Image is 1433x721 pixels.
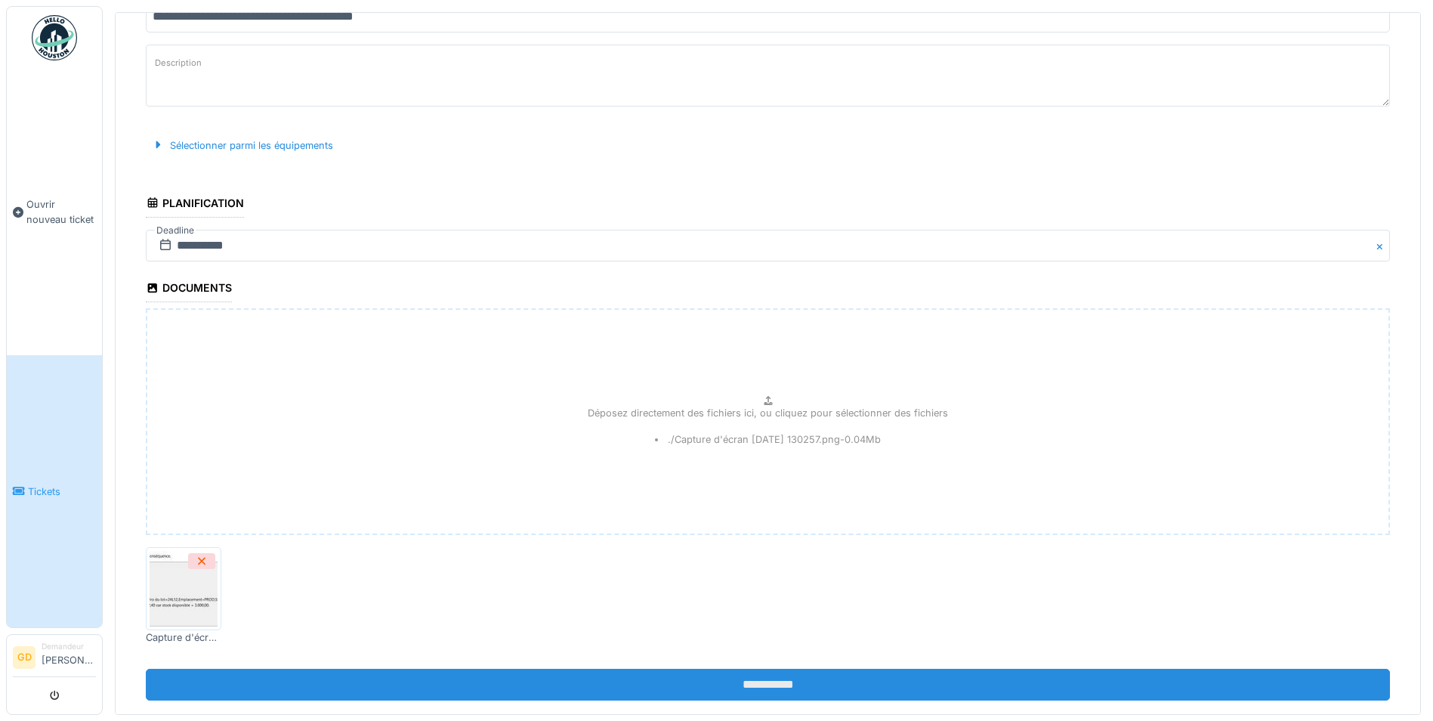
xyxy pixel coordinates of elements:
[26,197,96,226] span: Ouvrir nouveau ticket
[42,641,96,652] div: Demandeur
[13,641,96,677] a: GD Demandeur[PERSON_NAME]
[1373,230,1390,261] button: Close
[42,641,96,673] li: [PERSON_NAME]
[150,551,218,627] img: f2k72ehbc4kdwr42y43hwmx1xpdv
[152,54,205,73] label: Description
[7,69,102,355] a: Ouvrir nouveau ticket
[13,646,36,669] li: GD
[32,15,77,60] img: Badge_color-CXgf-gQk.svg
[146,135,339,156] div: Sélectionner parmi les équipements
[146,630,221,645] div: Capture d'écran [DATE] 130257.png
[655,432,882,447] li: ./Capture d'écran [DATE] 130257.png - 0.04 Mb
[588,406,948,420] p: Déposez directement des fichiers ici, ou cliquez pour sélectionner des fichiers
[28,484,96,499] span: Tickets
[7,355,102,627] a: Tickets
[155,222,196,239] label: Deadline
[146,277,232,302] div: Documents
[146,192,244,218] div: Planification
